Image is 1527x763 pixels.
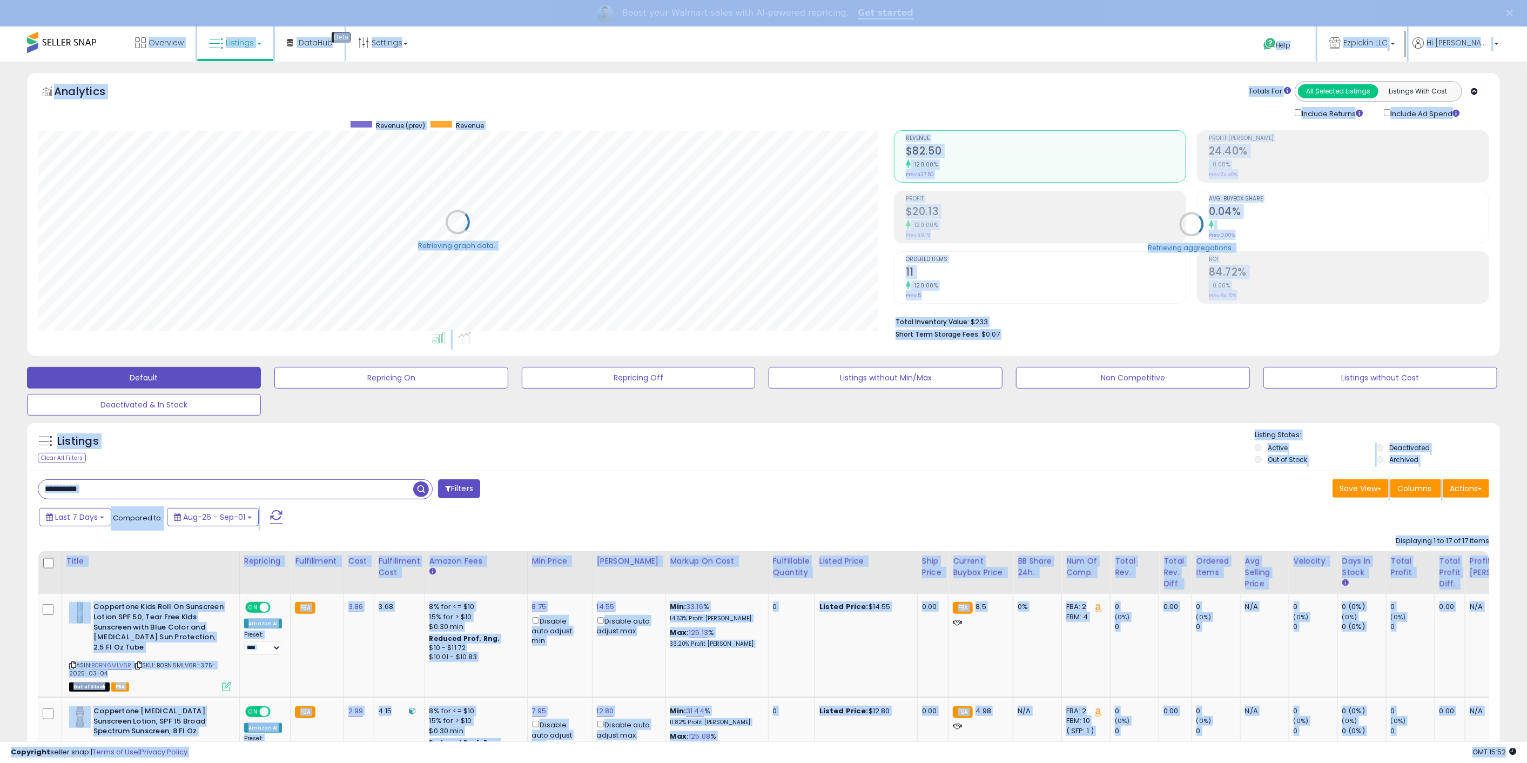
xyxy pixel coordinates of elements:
[532,615,584,646] div: Disable auto adjust min
[69,602,231,690] div: ASIN:
[1115,726,1159,736] div: 0
[922,706,940,716] div: 0.00
[93,602,225,655] b: Coppertone Kids Roll On Sunscreen Lotion SPF 50, Tear Free Kids Sunscreen with Blue Color and [ME...
[1148,243,1235,253] div: Retrieving aggregations..
[1390,455,1419,464] label: Archived
[429,706,519,716] div: 8% for <= $10
[429,634,500,643] b: Reduced Prof. Rng.
[1376,107,1477,119] div: Include Ad Spend
[140,747,187,757] a: Privacy Policy
[1412,37,1499,62] a: Hi [PERSON_NAME]
[976,706,991,716] span: 4.98
[1391,555,1430,578] div: Total Profit
[1342,717,1357,725] small: (0%)
[113,513,163,523] span: Compared to:
[379,602,416,612] div: 3.68
[1163,706,1183,716] div: 0.00
[299,37,333,48] span: DataHub
[1343,37,1388,48] span: Ezpickin LLC
[226,37,254,48] span: Listings
[379,706,416,716] div: 4.15
[670,640,760,648] p: 33.20% Profit [PERSON_NAME]
[1066,555,1106,578] div: Num of Comp.
[1276,41,1291,50] span: Help
[1196,717,1212,725] small: (0%)
[57,434,99,449] h5: Listings
[1439,602,1457,612] div: 0.00
[1066,602,1102,612] div: FBA: 2
[418,241,497,251] div: Retrieving graph data..
[1196,706,1240,716] div: 0
[686,601,703,612] a: 33.16
[597,555,661,567] div: [PERSON_NAME]
[1016,367,1250,389] button: Non Competitive
[1342,726,1386,736] div: 0 (0%)
[1196,602,1240,612] div: 0
[1163,555,1187,590] div: Total Rev. Diff.
[689,627,708,638] a: 125.13
[622,8,849,18] div: Boost your Walmart sales with AI-powered repricing.
[55,512,98,523] span: Last 7 Days
[1396,536,1489,546] div: Displaying 1 to 17 of 17 items
[149,37,184,48] span: Overview
[92,747,138,757] a: Terms of Use
[532,555,588,567] div: Min Price
[1066,726,1102,736] div: ( SFP: 1 )
[429,644,519,653] div: $10 - $11.72
[670,627,689,638] b: Max:
[1506,10,1517,16] div: Close
[1391,602,1435,612] div: 0
[665,551,768,594] th: The percentage added to the cost of goods (COGS) that forms the calculator for Min & Max prices.
[597,706,614,717] a: 12.80
[1294,555,1333,567] div: Velocity
[27,367,261,389] button: Default
[244,631,282,655] div: Preset:
[773,706,806,716] div: 0
[11,747,187,758] div: seller snap | |
[532,601,547,612] a: 8.75
[127,26,192,59] a: Overview
[244,723,282,733] div: Amazon AI
[976,601,986,612] span: 8.5
[1196,726,1240,736] div: 0
[1294,726,1337,736] div: 0
[1390,479,1441,498] button: Columns
[183,512,245,523] span: Aug-26 - Sep-01
[1342,622,1386,632] div: 0 (0%)
[246,603,260,612] span: ON
[670,628,760,648] div: %
[1391,613,1406,621] small: (0%)
[1342,602,1386,612] div: 0 (0%)
[27,394,261,416] button: Deactivated & In Stock
[670,732,760,752] div: %
[429,716,519,726] div: 15% for > $10
[54,84,126,102] h5: Analytics
[1245,706,1281,716] div: N/A
[279,26,341,59] a: DataHub
[1268,455,1307,464] label: Out of Stock
[819,602,909,612] div: $14.55
[167,508,259,526] button: Aug-26 - Sep-01
[1196,613,1212,621] small: (0%)
[670,615,760,623] p: 14.63% Profit [PERSON_NAME]
[1294,706,1337,716] div: 0
[91,661,132,670] a: B0BN6MLV6R
[1294,613,1309,621] small: (0%)
[1439,555,1461,590] div: Total Profit Diff.
[1342,578,1349,588] small: Days In Stock.
[1263,37,1276,51] i: Get Help
[1066,716,1102,726] div: FBM: 10
[819,555,913,567] div: Listed Price
[295,555,339,567] div: Fulfillment
[686,706,704,717] a: 31.44
[379,555,420,578] div: Fulfillment Cost
[670,601,687,612] b: Min:
[1263,367,1497,389] button: Listings without Cost
[39,508,111,526] button: Last 7 Days
[69,661,216,677] span: | SKU: B0BN6MLV6R-3.75-2025-03-04
[269,707,286,717] span: OFF
[429,602,519,612] div: 8% for <= $10
[1397,483,1431,494] span: Columns
[348,706,364,717] a: 2.99
[332,32,351,43] div: Tooltip anchor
